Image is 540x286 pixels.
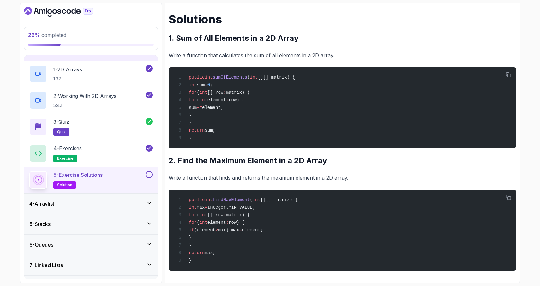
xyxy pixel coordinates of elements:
button: 1-2D Arrays1:37 [29,65,153,83]
span: for [189,212,197,217]
h3: 4 - Arraylist [29,200,54,207]
button: 5-Exercise Solutionssolution [29,171,153,189]
span: } [189,258,191,263]
p: 5:42 [53,102,117,109]
span: ( [197,220,199,225]
span: int [189,82,197,87]
span: : [226,98,229,103]
span: int [200,220,207,225]
span: return [189,250,205,255]
span: completed [28,32,66,38]
span: int [205,75,213,80]
h2: 1. Sum of All Elements in a 2D Array [169,33,516,43]
button: 4-Exercisesexercise [29,145,153,162]
span: element [207,220,226,225]
button: 4-Arraylist [24,194,158,214]
button: 3-Quizquiz [29,118,153,136]
span: int [253,197,261,202]
span: 26 % [28,32,40,38]
span: 0 [207,82,210,87]
span: row) { [229,220,244,225]
span: = [205,82,207,87]
span: int [250,75,258,80]
span: return [189,128,205,133]
span: int [189,205,197,210]
span: for [189,220,197,225]
span: ( [197,90,199,95]
span: findMaxElement [213,197,250,202]
span: sum [189,105,197,110]
p: 4 - Exercises [53,145,82,152]
span: int [200,98,207,103]
span: public [189,75,205,80]
span: int [205,197,213,202]
span: max; [205,250,215,255]
span: } [189,120,191,125]
span: } [189,235,191,240]
span: matrix) { [226,212,250,217]
p: 1:37 [53,76,82,82]
span: ( [247,75,250,80]
span: } [189,113,191,118]
span: [][] matrix) { [258,75,295,80]
h1: Solutions [169,13,516,26]
span: : [223,90,226,95]
span: = [205,205,207,210]
span: solution [57,182,72,188]
span: : [226,220,229,225]
h3: 7 - Linked Lists [29,261,63,269]
p: 1 - 2D Arrays [53,66,82,73]
span: int [200,212,207,217]
p: 5 - Exercise Solutions [53,171,103,179]
span: element; [242,228,263,233]
p: Write a function that finds and returns the maximum element in a 2D array. [169,173,516,182]
span: > [215,228,218,233]
h2: 2. Find the Maximum Element in a 2D Array [169,156,516,166]
span: exercise [57,156,74,161]
button: 2-Working With 2D Arrays5:42 [29,92,153,109]
span: sum; [205,128,215,133]
span: row) { [229,98,244,103]
h3: 5 - Stacks [29,220,51,228]
span: if [189,228,194,233]
span: } [189,243,191,248]
span: ( [250,197,252,202]
h3: 6 - Queues [29,241,53,248]
span: max) max [218,228,239,233]
button: 7-Linked Lists [24,255,158,275]
span: sum [197,82,205,87]
span: max [197,205,205,210]
span: int [200,90,207,95]
span: [] row [207,212,223,217]
span: ; [210,82,213,87]
span: [][] matrix) { [261,197,298,202]
span: for [189,90,197,95]
span: sumOfElements [213,75,247,80]
span: quiz [57,129,66,134]
button: 6-Queues [24,235,158,255]
a: Dashboard [24,7,107,17]
span: : [223,212,226,217]
span: Integer.MIN_VALUE; [207,205,255,210]
span: for [189,98,197,103]
span: public [189,197,205,202]
span: ( [197,212,199,217]
button: 5-Stacks [24,214,158,234]
span: ( [197,98,199,103]
span: += [197,105,202,110]
span: element [207,98,226,103]
p: 3 - Quiz [53,118,69,126]
span: element; [202,105,223,110]
span: [] row [207,90,223,95]
span: (element [194,228,215,233]
span: = [239,228,242,233]
p: 2 - Working With 2D Arrays [53,92,117,100]
p: Write a function that calculates the sum of all elements in a 2D array. [169,51,516,60]
span: } [189,135,191,140]
span: matrix) { [226,90,250,95]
